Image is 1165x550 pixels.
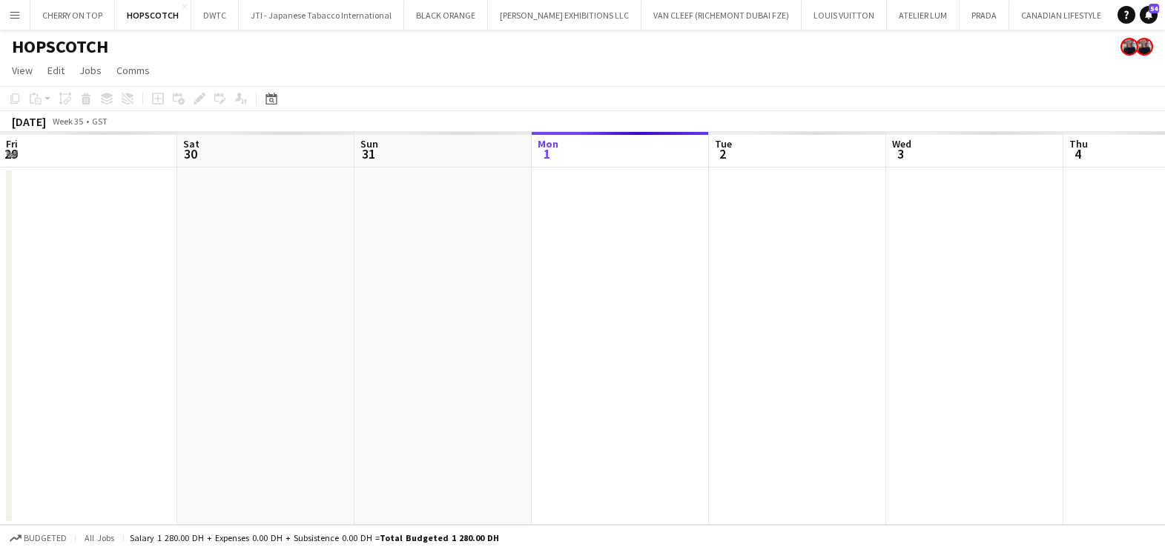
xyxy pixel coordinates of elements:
a: Edit [42,61,70,80]
button: PRADA [960,1,1009,30]
button: CHERRY ON TOP [30,1,115,30]
button: CANADIAN LIFESTYLE [1009,1,1114,30]
app-user-avatar: Anastasiia Iemelianova [1121,38,1138,56]
app-user-avatar: Anastasiia Iemelianova [1135,38,1153,56]
button: LOUIS VUITTON [802,1,887,30]
span: Mon [538,137,558,150]
a: Comms [110,61,156,80]
button: VAN CLEEF (RICHEMONT DUBAI FZE) [641,1,802,30]
a: Jobs [73,61,108,80]
span: Edit [47,64,65,77]
button: Budgeted [7,530,69,546]
span: Fri [6,137,18,150]
span: Wed [892,137,911,150]
button: JTI - Japanese Tabacco International [239,1,404,30]
span: 54 [1149,4,1159,13]
span: Jobs [79,64,102,77]
span: 4 [1067,145,1088,162]
span: 3 [890,145,911,162]
span: 1 [535,145,558,162]
button: ATELIER LUM [887,1,960,30]
span: 31 [358,145,378,162]
span: Comms [116,64,150,77]
button: HOPSCOTCH [115,1,191,30]
div: [DATE] [12,114,46,129]
a: View [6,61,39,80]
span: Sat [183,137,199,150]
span: Total Budgeted 1 280.00 DH [380,532,499,543]
span: Week 35 [49,116,86,127]
span: All jobs [82,532,117,543]
div: Salary 1 280.00 DH + Expenses 0.00 DH + Subsistence 0.00 DH = [130,532,499,543]
h1: HOPSCOTCH [12,36,108,58]
span: View [12,64,33,77]
span: 2 [713,145,732,162]
span: Sun [360,137,378,150]
button: DWTC [191,1,239,30]
button: [PERSON_NAME] EXHIBITIONS LLC [488,1,641,30]
div: GST [92,116,108,127]
span: Budgeted [24,533,67,543]
span: 29 [4,145,18,162]
a: 54 [1140,6,1158,24]
button: BLACK ORANGE [404,1,488,30]
span: 30 [181,145,199,162]
span: Thu [1069,137,1088,150]
span: Tue [715,137,732,150]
